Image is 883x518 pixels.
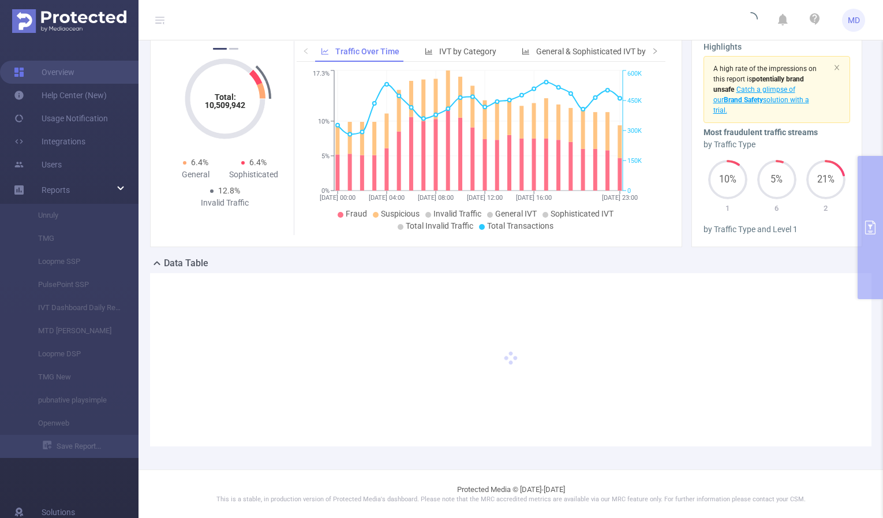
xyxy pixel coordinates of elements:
[167,169,225,181] div: General
[42,185,70,195] span: Reports
[627,187,631,195] tspan: 0
[516,194,552,202] tspan: [DATE] 16:00
[627,97,642,105] tspan: 450K
[704,139,851,151] div: by Traffic Type
[652,47,658,54] i: icon: right
[318,118,330,125] tspan: 10%
[724,96,763,104] b: Brand Safety
[167,495,854,505] p: This is a stable, in production version of Protected Media's dashboard. Please note that the MRC ...
[249,158,267,167] span: 6.4%
[14,84,107,107] a: Help Center (New)
[425,47,433,55] i: icon: bar-chart
[713,65,817,83] span: A high rate of the impressions on this report
[602,194,638,202] tspan: [DATE] 23:00
[321,187,330,195] tspan: 0%
[164,256,208,270] h2: Data Table
[627,70,642,78] tspan: 600K
[320,194,356,202] tspan: [DATE] 00:00
[848,9,860,32] span: MD
[713,75,804,94] b: potentially brand unsafe
[487,221,553,230] span: Total Transactions
[536,47,680,56] span: General & Sophisticated IVT by Category
[551,209,613,218] span: Sophisticated IVT
[522,47,530,55] i: icon: bar-chart
[321,47,329,55] i: icon: line-chart
[752,203,801,214] p: 6
[381,209,420,218] span: Suspicious
[713,75,804,94] span: is
[229,48,238,50] button: 2
[495,209,537,218] span: General IVT
[214,92,235,102] tspan: Total:
[14,130,85,153] a: Integrations
[321,152,330,160] tspan: 5%
[467,194,503,202] tspan: [DATE] 12:00
[191,158,208,167] span: 6.4%
[744,12,758,28] i: icon: loading
[369,194,405,202] tspan: [DATE] 04:00
[704,41,851,53] h3: Highlights
[708,175,747,184] span: 10%
[439,47,496,56] span: IVT by Category
[218,186,240,195] span: 12.8%
[42,178,70,202] a: Reports
[627,157,642,165] tspan: 150K
[833,64,840,71] i: icon: close
[196,197,254,209] div: Invalid Traffic
[418,194,454,202] tspan: [DATE] 08:00
[433,209,481,218] span: Invalid Traffic
[14,61,74,84] a: Overview
[313,70,330,78] tspan: 17.3%
[704,203,753,214] p: 1
[627,127,642,135] tspan: 300K
[205,100,245,110] tspan: 10,509,942
[833,61,840,74] button: icon: close
[14,107,108,130] a: Usage Notification
[14,153,62,176] a: Users
[806,175,845,184] span: 21%
[335,47,399,56] span: Traffic Over Time
[225,169,283,181] div: Sophisticated
[704,128,818,137] b: Most fraudulent traffic streams
[302,47,309,54] i: icon: left
[704,223,851,236] div: by Traffic Type and Level 1
[406,221,473,230] span: Total Invalid Traffic
[801,203,850,214] p: 2
[713,85,809,114] span: Catch a glimpse of our solution with a trial.
[346,209,367,218] span: Fraud
[213,48,227,50] button: 1
[757,175,796,184] span: 5%
[12,9,126,33] img: Protected Media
